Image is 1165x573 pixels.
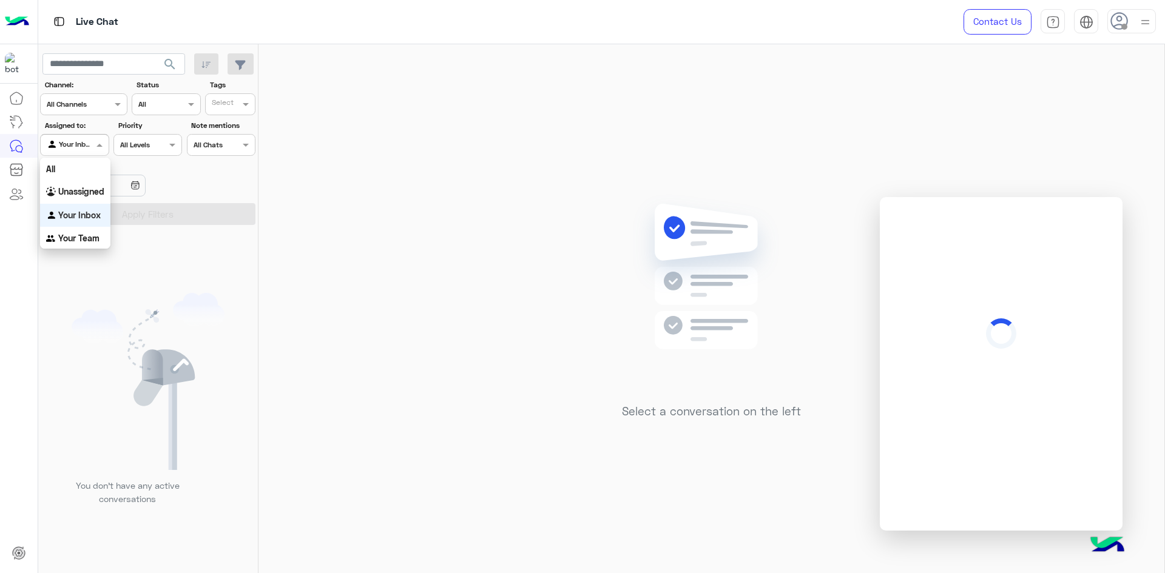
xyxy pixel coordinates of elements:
div: Select [210,97,234,111]
label: Status [137,79,199,90]
img: tab [1079,15,1093,29]
img: hulul-logo.png [1086,524,1129,567]
label: Priority [118,120,181,131]
label: Note mentions [191,120,254,131]
a: Contact Us [964,9,1032,35]
p: Live Chat [76,14,118,30]
label: Tags [210,79,254,90]
img: tab [52,14,67,29]
img: 919860931428189 [5,53,27,75]
b: Your Inbox [58,210,101,220]
b: Unassigned [58,186,104,196]
label: Assigned to: [45,120,107,131]
label: Date Range [45,161,181,172]
b: Your Team [58,233,100,243]
img: no messages [624,194,799,395]
img: tab [1046,15,1060,29]
button: search [155,53,185,79]
img: profile [1138,15,1153,30]
ng-dropdown-panel: Options list [40,158,110,249]
span: search [163,57,177,72]
p: You don’t have any active conversations [66,479,189,505]
img: INBOX.AGENTFILTER.YOURTEAM [46,233,58,246]
a: tab [1041,9,1065,35]
label: Channel: [45,79,126,90]
h5: Select a conversation on the left [622,404,801,418]
img: INBOX.AGENTFILTER.YOURINBOX [46,210,58,222]
b: All [46,164,55,174]
button: Apply Filters [40,203,255,225]
img: empty users [72,293,225,470]
img: Logo [5,9,29,35]
img: INBOX.AGENTFILTER.UNASSIGNED [46,187,58,199]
